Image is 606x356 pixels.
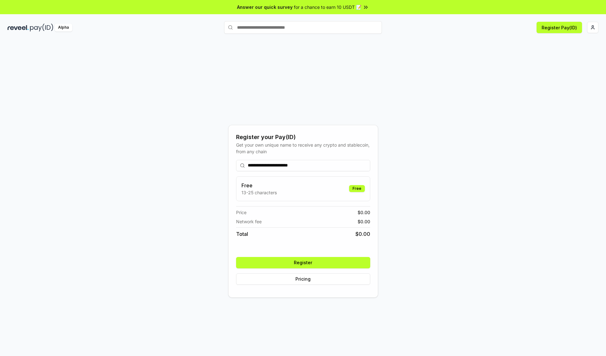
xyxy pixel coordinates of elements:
[55,24,72,32] div: Alpha
[236,209,247,216] span: Price
[358,218,370,225] span: $ 0.00
[8,24,29,32] img: reveel_dark
[236,142,370,155] div: Get your own unique name to receive any crypto and stablecoin, from any chain
[30,24,53,32] img: pay_id
[236,257,370,268] button: Register
[355,230,370,238] span: $ 0.00
[241,182,277,189] h3: Free
[294,4,361,10] span: for a chance to earn 10 USDT 📝
[236,218,262,225] span: Network fee
[236,133,370,142] div: Register your Pay(ID)
[236,230,248,238] span: Total
[358,209,370,216] span: $ 0.00
[349,185,365,192] div: Free
[537,22,582,33] button: Register Pay(ID)
[237,4,293,10] span: Answer our quick survey
[236,273,370,285] button: Pricing
[241,189,277,196] p: 13-25 characters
